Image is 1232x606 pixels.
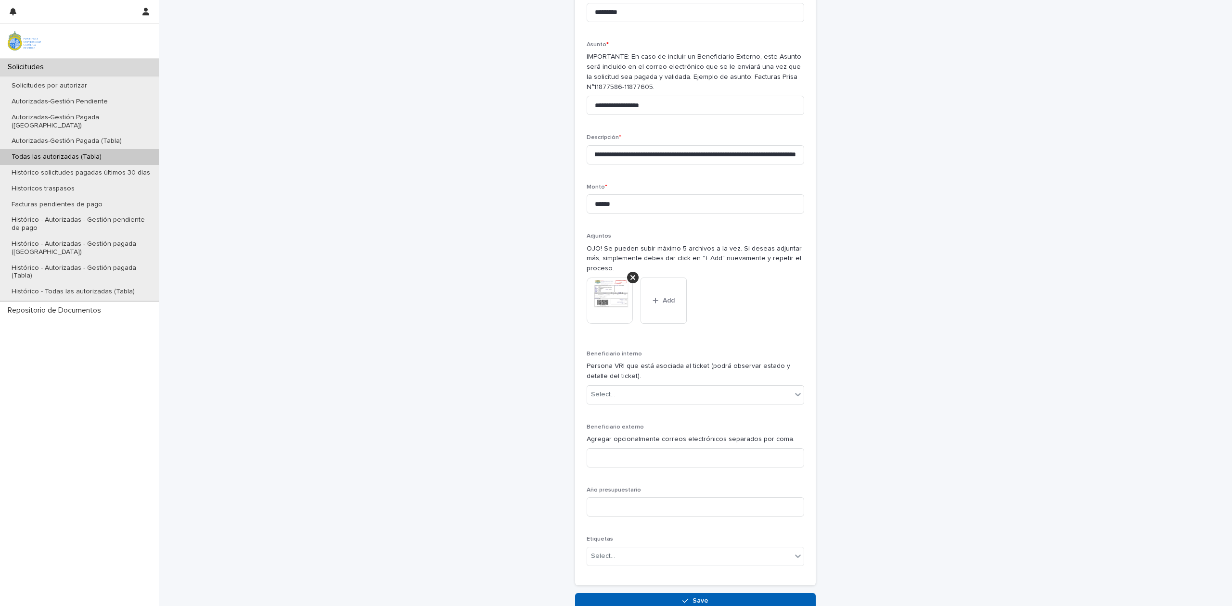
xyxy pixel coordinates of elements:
p: Persona VRI que está asociada al ticket (podrá observar estado y detalle del ticket). [587,361,804,381]
img: iqsleoUpQLaG7yz5l0jK [8,31,41,50]
div: Select... [591,390,615,400]
p: Facturas pendientes de pago [4,201,110,209]
span: Beneficiario interno [587,351,642,357]
span: Beneficiario externo [587,424,644,430]
p: Autorizadas-Gestión Pagada ([GEOGRAPHIC_DATA]) [4,114,159,130]
span: Save [693,597,708,604]
p: Histórico - Autorizadas - Gestión pendiente de pago [4,216,159,232]
p: IMPORTANTE: En caso de incluir un Beneficiario Externo, este Asunto será incluido en el correo el... [587,52,804,92]
p: Histórico solicitudes pagadas últimos 30 días [4,169,158,177]
span: Año presupuestario [587,487,641,493]
span: Asunto [587,42,609,48]
p: Todas las autorizadas (Tabla) [4,153,109,161]
p: Solicitudes por autorizar [4,82,95,90]
p: Autorizadas-Gestión Pendiente [4,98,115,106]
div: Select... [591,551,615,561]
p: Autorizadas-Gestión Pagada (Tabla) [4,137,129,145]
p: Histórico - Autorizadas - Gestión pagada ([GEOGRAPHIC_DATA]) [4,240,159,256]
p: Repositorio de Documentos [4,306,109,315]
button: Add [641,278,687,324]
p: Agregar opcionalmente correos electrónicos separados por coma. [587,434,804,444]
span: Adjuntos [587,233,611,239]
span: Add [663,297,675,304]
span: Etiquetas [587,536,613,542]
p: Histórico - Autorizadas - Gestión pagada (Tabla) [4,264,159,280]
p: Historicos traspasos [4,185,82,193]
span: Monto [587,184,607,190]
span: Descripción [587,135,621,140]
p: OJO! Se pueden subir máximo 5 archivos a la vez. Si deseas adjuntar más, simplemente debes dar cl... [587,244,804,274]
p: Histórico - Todas las autorizadas (Tabla) [4,288,142,296]
p: Solicitudes [4,63,51,72]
